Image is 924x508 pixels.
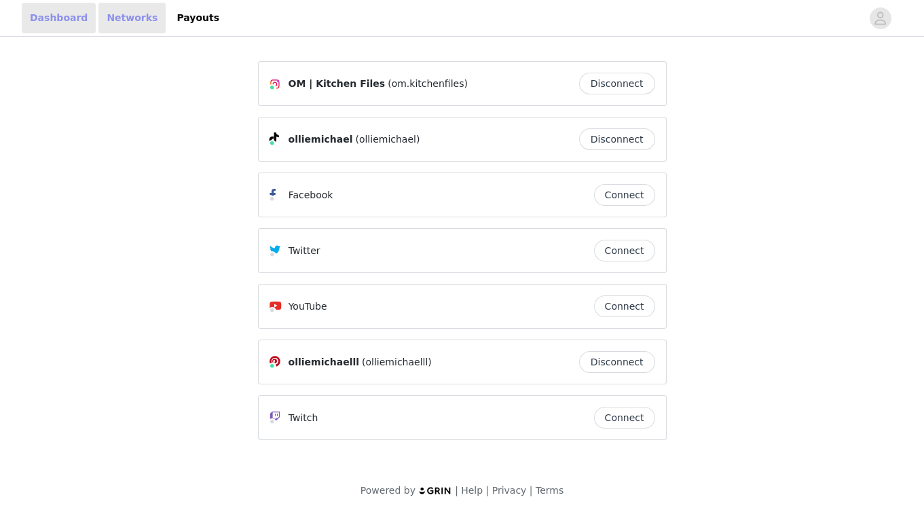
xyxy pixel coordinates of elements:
button: Connect [594,184,655,206]
span: olliemichaelll [289,355,360,369]
a: Terms [536,485,563,496]
button: Disconnect [579,128,655,150]
p: YouTube [289,300,327,314]
span: (om.kitchenfiles) [388,77,468,91]
button: Disconnect [579,73,655,94]
a: Networks [98,3,166,33]
a: Help [461,485,483,496]
button: Connect [594,407,655,429]
span: | [530,485,533,496]
a: Payouts [168,3,227,33]
span: | [485,485,489,496]
span: OM | Kitchen Files [289,77,386,91]
a: Privacy [492,485,527,496]
button: Connect [594,295,655,317]
span: olliemichael [289,132,353,147]
span: (olliemichael) [355,132,420,147]
img: logo [418,486,452,495]
button: Connect [594,240,655,261]
a: Dashboard [22,3,96,33]
button: Disconnect [579,351,655,373]
span: | [455,485,458,496]
div: avatar [874,7,887,29]
span: (olliemichaelll) [362,355,432,369]
p: Twitch [289,411,318,425]
span: Powered by [361,485,415,496]
img: Instagram Icon [270,79,280,90]
p: Facebook [289,188,333,202]
p: Twitter [289,244,320,258]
